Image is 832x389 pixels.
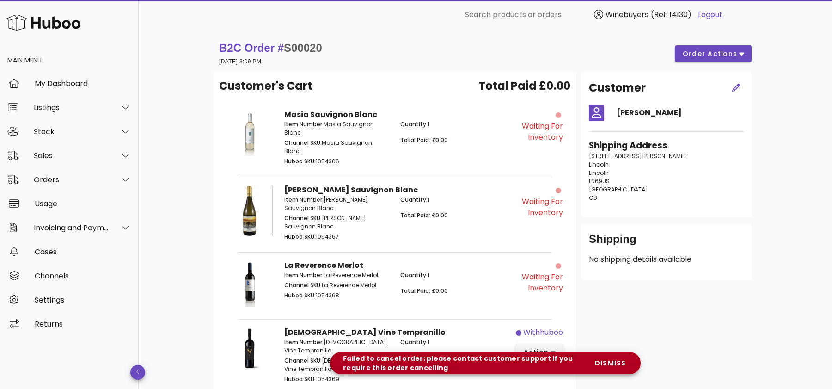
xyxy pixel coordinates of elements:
a: Logout [698,9,722,20]
strong: Masia Sauvignon Blanc [284,109,377,120]
span: LN69US [589,177,610,185]
strong: B2C Order # [219,42,322,54]
span: S00020 [284,42,322,54]
span: Channel SKU: [284,357,322,364]
p: Masia Sauvignon Blanc [284,139,389,155]
span: GB [589,194,597,202]
strong: [DEMOGRAPHIC_DATA] Vine Tempranillo [284,327,446,338]
p: 1 [400,196,505,204]
span: Huboo SKU: [284,157,316,165]
span: [GEOGRAPHIC_DATA] [589,185,648,193]
div: Waiting for Inventory [511,272,563,294]
div: Settings [35,296,131,304]
span: Item Number: [284,271,324,279]
div: Shipping [589,232,744,254]
p: 1054367 [284,233,389,241]
div: Usage [35,199,131,208]
span: [STREET_ADDRESS][PERSON_NAME] [589,152,686,160]
div: My Dashboard [35,79,131,88]
strong: La Reverence Merlot [284,260,363,271]
div: Cases [35,247,131,256]
span: Item Number: [284,338,324,346]
p: La Reverence Merlot [284,271,389,279]
span: Channel SKU: [284,281,322,289]
span: Customer's Cart [219,78,312,94]
img: Huboo Logo [6,12,80,32]
span: (Ref: 14130) [651,9,691,20]
div: Channels [35,272,131,280]
div: Failed to cancel order; please contact customer support if you require this order cancelling [337,354,587,372]
p: 1 [400,338,505,346]
img: Product Image [226,185,273,236]
p: [DEMOGRAPHIC_DATA] Vine Tempranillo [284,338,389,355]
p: 1 [400,120,505,129]
span: Item Number: [284,120,324,128]
p: 1054369 [284,375,389,383]
span: Quantity: [400,196,428,204]
button: dismiss [587,354,633,372]
span: Huboo SKU: [284,375,316,383]
p: [PERSON_NAME] Sauvignon Blanc [284,214,389,231]
img: Product Image [226,260,273,307]
div: Waiting for Inventory [511,196,563,218]
button: action [515,344,563,361]
div: Orders [34,175,109,184]
span: Quantity: [400,120,428,128]
p: [PERSON_NAME] Sauvignon Blanc [284,196,389,212]
h4: [PERSON_NAME] [617,107,744,118]
span: Total Paid: £0.00 [400,136,448,144]
h2: Customer [589,80,646,96]
span: Total Paid £0.00 [478,78,570,94]
h3: Shipping Address [589,139,744,152]
span: Lincoln [589,169,609,177]
p: 1054366 [284,157,389,166]
p: La Reverence Merlot [284,281,389,290]
strong: [PERSON_NAME] Sauvignon Blanc [284,185,418,195]
p: 1 [400,271,505,279]
span: Total Paid: £0.00 [400,211,448,219]
img: Product Image [226,109,273,156]
span: Total Paid: £0.00 [400,287,448,295]
div: Waiting for Inventory [511,121,563,143]
div: Returns [35,320,131,328]
span: dismiss [594,358,626,368]
div: Sales [34,151,109,160]
span: Winebuyers [606,9,648,20]
p: 1054368 [284,291,389,300]
div: Stock [34,127,109,136]
p: No shipping details available [589,254,744,265]
small: [DATE] 3:09 PM [219,58,261,65]
span: Channel SKU: [284,214,322,222]
span: Channel SKU: [284,139,322,147]
button: order actions [675,45,752,62]
span: action [523,347,549,357]
span: Huboo SKU: [284,291,316,299]
span: Huboo SKU: [284,233,316,241]
span: order actions [682,49,738,59]
span: Lincoln [589,161,609,168]
span: Quantity: [400,271,428,279]
div: withhuboo [523,327,563,338]
img: Product Image [226,327,273,374]
p: Masia Sauvignon Blanc [284,120,389,137]
span: Quantity: [400,338,428,346]
p: [DEMOGRAPHIC_DATA] Vine Tempranillo [284,357,389,373]
div: Invoicing and Payments [34,223,109,232]
span: Item Number: [284,196,324,204]
div: Listings [34,103,109,112]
